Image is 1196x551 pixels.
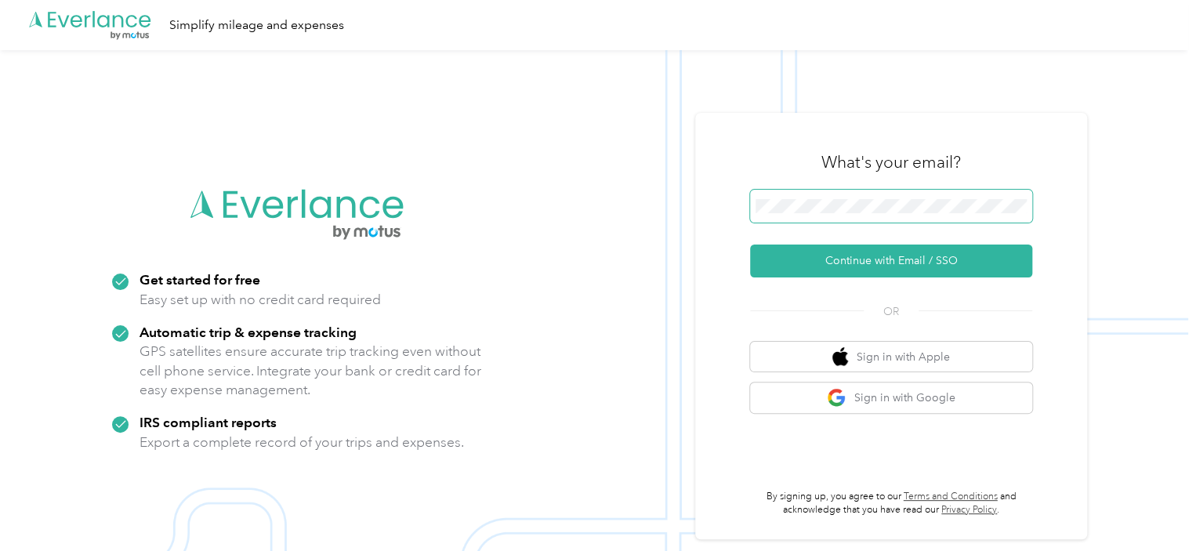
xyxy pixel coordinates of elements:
[169,16,344,35] div: Simplify mileage and expenses
[140,290,381,310] p: Easy set up with no credit card required
[832,347,848,367] img: apple logo
[140,271,260,288] strong: Get started for free
[750,245,1032,277] button: Continue with Email / SSO
[941,504,997,516] a: Privacy Policy
[864,303,919,320] span: OR
[750,342,1032,372] button: apple logoSign in with Apple
[827,388,846,408] img: google logo
[140,414,277,430] strong: IRS compliant reports
[750,382,1032,413] button: google logoSign in with Google
[821,151,961,173] h3: What's your email?
[140,342,482,400] p: GPS satellites ensure accurate trip tracking even without cell phone service. Integrate your bank...
[750,490,1032,517] p: By signing up, you agree to our and acknowledge that you have read our .
[140,324,357,340] strong: Automatic trip & expense tracking
[904,491,998,502] a: Terms and Conditions
[140,433,464,452] p: Export a complete record of your trips and expenses.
